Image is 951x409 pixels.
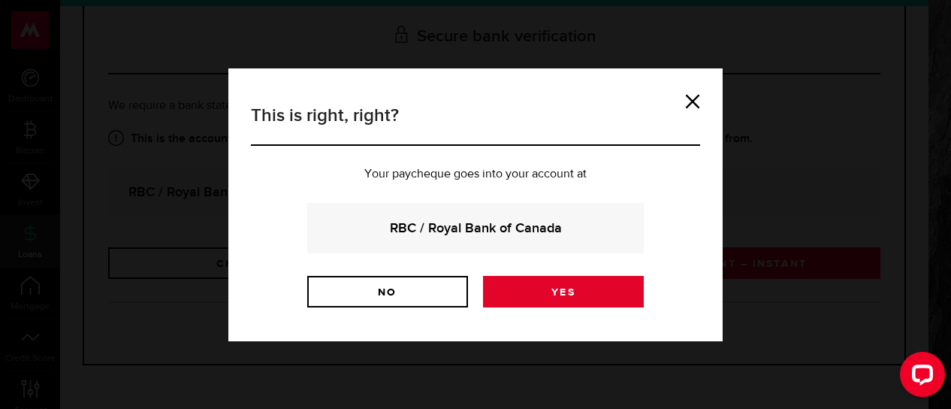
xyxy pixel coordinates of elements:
[888,346,951,409] iframe: LiveChat chat widget
[328,218,623,238] strong: RBC / Royal Bank of Canada
[251,102,700,146] h3: This is right, right?
[307,276,468,308] a: No
[483,276,644,308] a: Yes
[251,168,700,180] p: Your paycheque goes into your account at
